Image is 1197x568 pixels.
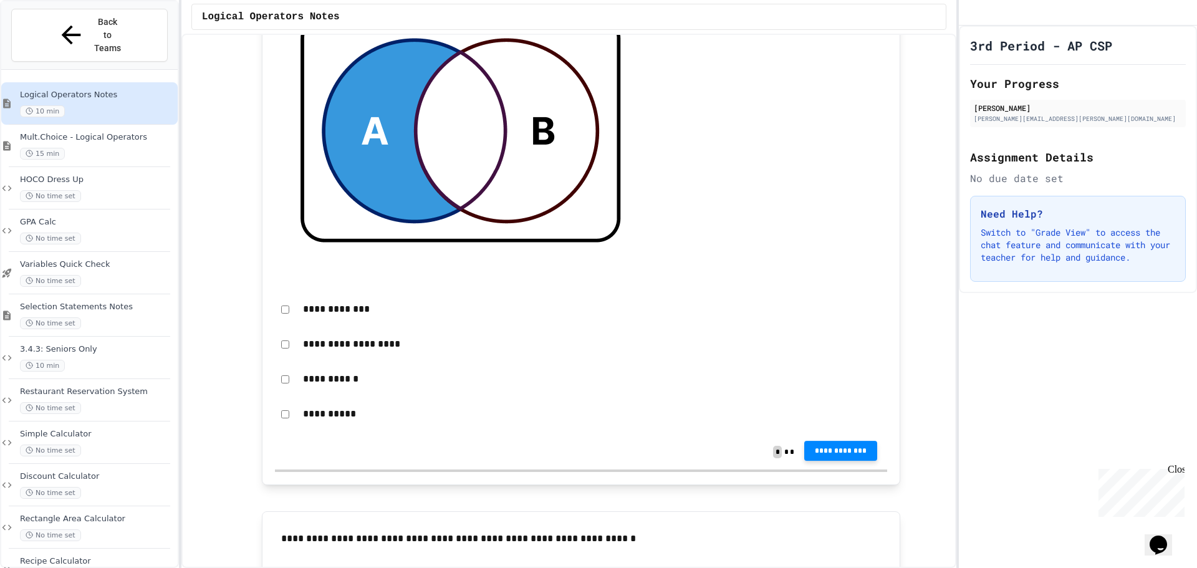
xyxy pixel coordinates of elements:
[20,387,175,397] span: Restaurant Reservation System
[11,9,168,62] button: Back to Teams
[20,148,65,160] span: 15 min
[20,259,175,270] span: Variables Quick Check
[974,114,1182,123] div: [PERSON_NAME][EMAIL_ADDRESS][PERSON_NAME][DOMAIN_NAME]
[202,9,340,24] span: Logical Operators Notes
[20,514,175,524] span: Rectangle Area Calculator
[20,302,175,312] span: Selection Statements Notes
[20,344,175,355] span: 3.4.3: Seniors Only
[970,37,1112,54] h1: 3rd Period - AP CSP
[20,402,81,414] span: No time set
[20,556,175,567] span: Recipe Calculator
[5,5,86,79] div: Chat with us now!Close
[970,75,1186,92] h2: Your Progress
[981,206,1175,221] h3: Need Help?
[20,529,81,541] span: No time set
[20,429,175,440] span: Simple Calculator
[20,132,175,143] span: Mult.Choice - Logical Operators
[20,360,65,372] span: 10 min
[20,233,81,244] span: No time set
[20,471,175,482] span: Discount Calculator
[970,148,1186,166] h2: Assignment Details
[970,171,1186,186] div: No due date set
[1094,464,1185,517] iframe: chat widget
[20,190,81,202] span: No time set
[93,16,122,55] span: Back to Teams
[20,175,175,185] span: HOCO Dress Up
[1145,518,1185,556] iframe: chat widget
[20,275,81,287] span: No time set
[20,105,65,117] span: 10 min
[981,226,1175,264] p: Switch to "Grade View" to access the chat feature and communicate with your teacher for help and ...
[20,317,81,329] span: No time set
[20,90,175,100] span: Logical Operators Notes
[20,445,81,456] span: No time set
[20,487,81,499] span: No time set
[20,217,175,228] span: GPA Calc
[974,102,1182,113] div: [PERSON_NAME]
